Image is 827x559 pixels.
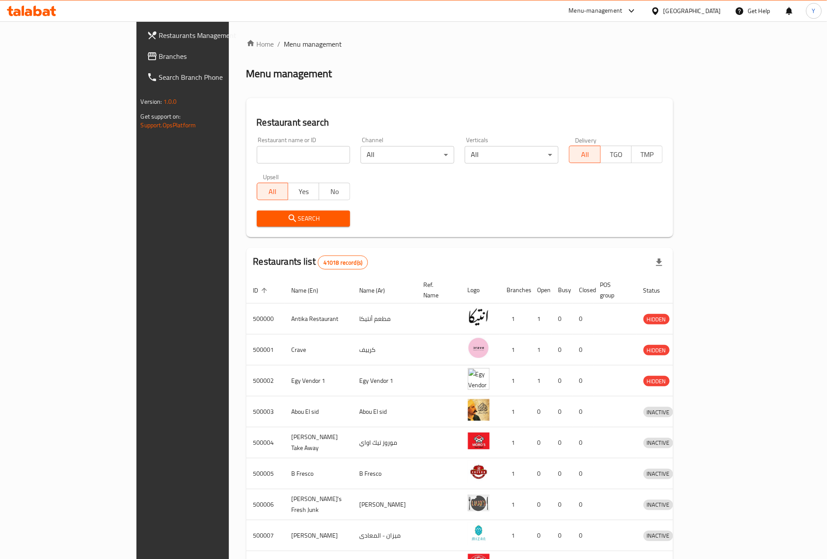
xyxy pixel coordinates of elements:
[631,146,663,163] button: TMP
[572,427,593,458] td: 0
[600,146,632,163] button: TGO
[551,427,572,458] td: 0
[285,520,353,551] td: [PERSON_NAME]
[257,211,351,227] button: Search
[569,146,600,163] button: All
[141,111,181,122] span: Get support on:
[643,345,670,355] div: HIDDEN
[285,458,353,489] td: B Fresco
[531,365,551,396] td: 1
[285,489,353,520] td: [PERSON_NAME]'s Fresh Junk
[468,306,490,328] img: Antika Restaurant
[500,303,531,334] td: 1
[353,303,417,334] td: مطعم أنتيكا
[643,376,670,386] span: HIDDEN
[288,183,319,200] button: Yes
[643,438,673,448] span: INACTIVE
[159,51,268,61] span: Branches
[643,469,673,479] span: INACTIVE
[531,427,551,458] td: 0
[318,259,368,267] span: 41018 record(s)
[246,39,674,49] nav: breadcrumb
[531,489,551,520] td: 0
[461,277,500,303] th: Logo
[531,277,551,303] th: Open
[261,185,285,198] span: All
[500,489,531,520] td: 1
[468,337,490,359] img: Crave
[531,520,551,551] td: 0
[500,277,531,303] th: Branches
[551,396,572,427] td: 0
[551,334,572,365] td: 0
[551,277,572,303] th: Busy
[500,458,531,489] td: 1
[285,396,353,427] td: Abou El sid
[353,396,417,427] td: Abou El sid
[643,407,673,417] span: INACTIVE
[285,365,353,396] td: Egy Vendor 1
[292,185,316,198] span: Yes
[264,213,344,224] span: Search
[531,334,551,365] td: 1
[318,256,368,269] div: Total records count
[141,96,162,107] span: Version:
[141,119,196,131] a: Support.OpsPlatform
[468,368,490,390] img: Egy Vendor 1
[263,174,279,180] label: Upsell
[159,72,268,82] span: Search Branch Phone
[551,365,572,396] td: 0
[643,314,670,324] div: HIDDEN
[319,183,350,200] button: No
[257,116,663,129] h2: Restaurant search
[424,279,450,300] span: Ref. Name
[353,458,417,489] td: B Fresco
[500,427,531,458] td: 1
[285,303,353,334] td: Antika Restaurant
[569,6,623,16] div: Menu-management
[140,25,275,46] a: Restaurants Management
[575,137,597,143] label: Delivery
[572,365,593,396] td: 0
[572,334,593,365] td: 0
[531,396,551,427] td: 0
[572,396,593,427] td: 0
[285,427,353,458] td: [PERSON_NAME] Take Away
[465,146,558,164] div: All
[635,148,659,161] span: TMP
[551,303,572,334] td: 0
[500,365,531,396] td: 1
[649,252,670,273] div: Export file
[353,520,417,551] td: ميزان - المعادى
[664,6,721,16] div: [GEOGRAPHIC_DATA]
[551,489,572,520] td: 0
[643,285,672,296] span: Status
[643,531,673,541] span: INACTIVE
[643,500,673,510] span: INACTIVE
[551,520,572,551] td: 0
[572,303,593,334] td: 0
[353,489,417,520] td: [PERSON_NAME]
[468,492,490,514] img: Lujo's Fresh Junk
[531,458,551,489] td: 0
[253,285,270,296] span: ID
[140,46,275,67] a: Branches
[361,146,454,164] div: All
[551,458,572,489] td: 0
[353,334,417,365] td: كرييف
[812,6,816,16] span: Y
[531,303,551,334] td: 1
[500,334,531,365] td: 1
[353,365,417,396] td: Egy Vendor 1
[353,427,417,458] td: موروز تيك اواي
[572,520,593,551] td: 0
[360,285,397,296] span: Name (Ar)
[253,255,368,269] h2: Restaurants list
[257,183,288,200] button: All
